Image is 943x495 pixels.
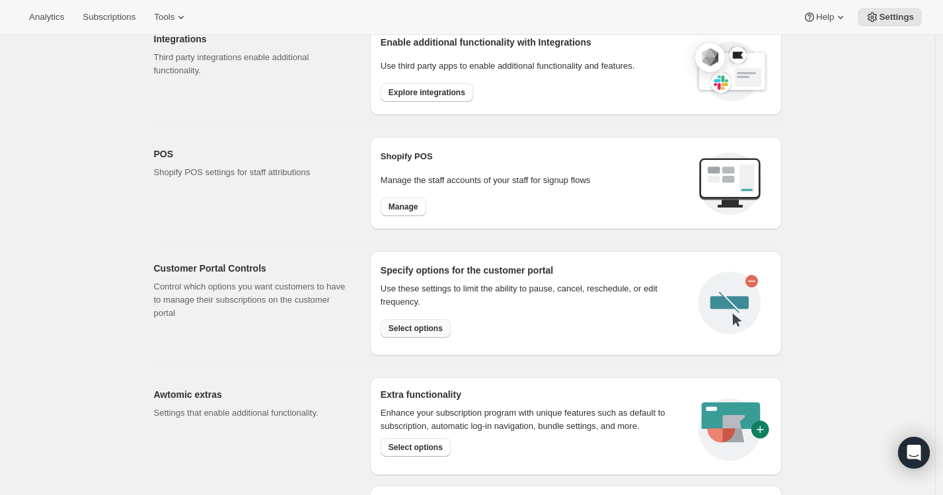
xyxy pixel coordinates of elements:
h2: Integrations [154,32,349,46]
button: Tools [146,8,196,26]
span: Help [816,12,834,22]
h2: Specify options for the customer portal [381,264,688,277]
h2: Awtomic extras [154,388,349,401]
span: Explore integrations [389,87,465,98]
span: Manage [389,202,418,212]
p: Third party integrations enable additional functionality. [154,51,349,77]
p: Enhance your subscription program with unique features such as default to subscription, automatic... [381,406,683,433]
div: Open Intercom Messenger [898,437,930,469]
span: Select options [389,323,443,334]
span: Select options [389,442,443,453]
span: Settings [879,12,914,22]
p: Shopify POS settings for staff attributions [154,166,349,179]
button: Manage [381,198,426,216]
span: Subscriptions [83,12,135,22]
button: Select options [381,438,451,457]
span: Tools [154,12,174,22]
span: Analytics [29,12,64,22]
p: Control which options you want customers to have to manage their subscriptions on the customer po... [154,280,349,320]
h2: POS [154,147,349,161]
h2: Shopify POS [381,150,688,163]
button: Select options [381,319,451,338]
button: Subscriptions [75,8,143,26]
button: Explore integrations [381,83,473,102]
p: Manage the staff accounts of your staff for signup flows [381,174,688,187]
p: Settings that enable additional functionality. [154,406,349,420]
h2: Extra functionality [381,388,461,401]
p: Use third party apps to enable additional functionality and features. [381,59,682,73]
button: Settings [858,8,922,26]
button: Analytics [21,8,72,26]
div: Use these settings to limit the ability to pause, cancel, reschedule, or edit frequency. [381,282,688,309]
h2: Customer Portal Controls [154,262,349,275]
button: Help [795,8,855,26]
h2: Enable additional functionality with Integrations [381,36,682,49]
